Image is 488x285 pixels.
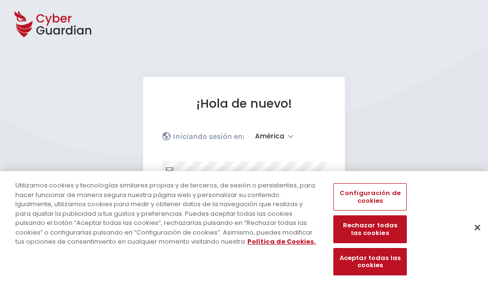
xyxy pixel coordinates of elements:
[333,183,406,211] button: Configuración de cookies, Abre el cuadro de diálogo del centro de preferencias.
[333,248,406,275] button: Aceptar todas las cookies
[15,181,319,247] div: Utilizamos cookies y tecnologías similares propias y de terceros, de sesión o persistentes, para ...
[162,96,326,111] h1: ¡Hola de nuevo!
[173,132,244,141] p: Iniciando sesión en:
[333,216,406,243] button: Rechazar todas las cookies
[467,217,488,238] button: Cerrar
[247,237,316,246] a: Más información sobre su privacidad, se abre en una nueva pestaña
